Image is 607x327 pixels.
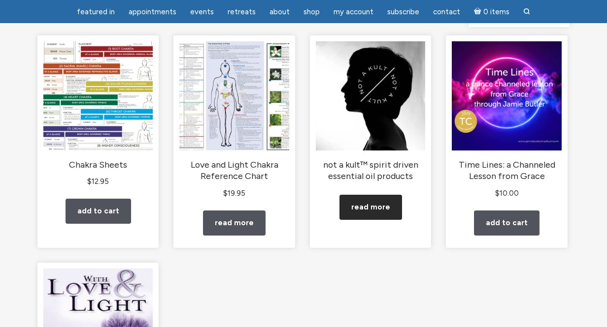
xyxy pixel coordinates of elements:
[223,189,228,198] span: $
[387,7,419,16] span: Subscribe
[452,41,561,150] img: Time Lines: a Channeled Lesson from Grace
[87,177,109,186] bdi: 12.95
[87,177,92,186] span: $
[474,210,540,236] a: Add to cart: “Time Lines: a Channeled Lesson from Grace”
[223,189,245,198] bdi: 19.95
[468,1,515,22] a: Cart0 items
[298,2,326,22] a: Shop
[43,41,153,188] a: Chakra Sheets $12.95
[452,159,561,182] h2: Time Lines: a Channeled Lesson from Grace
[339,195,402,220] a: Read more about “not a kult™ spirit driven essential oil products”
[495,189,500,198] span: $
[77,7,115,16] span: featured in
[203,210,266,236] a: Read more about “Love and Light Chakra Reference Chart”
[316,41,425,182] a: not a kult™ spirit driven essential oil products
[123,2,182,22] a: Appointments
[474,7,483,16] i: Cart
[179,159,289,182] h2: Love and Light Chakra Reference Chart
[66,199,131,224] a: Add to cart: “Chakra Sheets”
[495,189,519,198] bdi: 10.00
[184,2,220,22] a: Events
[228,7,256,16] span: Retreats
[316,41,425,150] img: not a kult™ spirit driven essential oil products
[483,8,509,16] span: 0 items
[452,41,561,200] a: Time Lines: a Channeled Lesson from Grace $10.00
[303,7,320,16] span: Shop
[179,41,289,150] img: Love and Light Chakra Reference Chart
[264,2,296,22] a: About
[43,41,153,150] img: Chakra Sheets
[328,2,379,22] a: My Account
[129,7,176,16] span: Appointments
[427,2,466,22] a: Contact
[190,7,214,16] span: Events
[71,2,121,22] a: featured in
[433,7,460,16] span: Contact
[316,159,425,182] h2: not a kult™ spirit driven essential oil products
[334,7,373,16] span: My Account
[43,159,153,170] h2: Chakra Sheets
[179,41,289,200] a: Love and Light Chakra Reference Chart $19.95
[381,2,425,22] a: Subscribe
[222,2,262,22] a: Retreats
[270,7,290,16] span: About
